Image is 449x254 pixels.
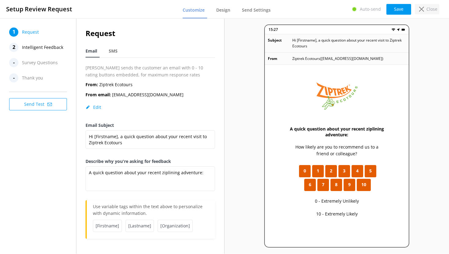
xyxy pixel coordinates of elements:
[22,28,39,37] span: Request
[304,167,306,174] span: 0
[22,58,58,67] span: Survey Questions
[86,91,184,98] p: [EMAIL_ADDRESS][DOMAIN_NAME]
[126,220,154,232] span: [Lastname]
[361,181,366,188] span: 10
[6,4,72,14] h3: Setup Review Request
[158,220,193,232] span: [Organization]
[93,220,122,232] span: [Firstname]
[109,48,118,54] span: SMS
[216,7,230,13] span: Design
[86,92,111,98] b: From email:
[86,166,215,191] textarea: A quick question about your recent ziplining adventure:
[9,98,67,110] button: Send Test
[316,211,358,217] p: 10 - Extremely Likely
[9,58,18,67] div: -
[183,7,205,13] span: Customize
[386,4,411,15] button: Save
[86,104,101,110] button: Edit
[360,6,381,13] p: Auto-send
[289,144,384,157] p: How likely are you to recommend us to a friend or colleague?
[268,56,292,61] p: From
[86,122,215,129] label: Email Subject
[348,181,351,188] span: 9
[392,28,395,31] img: wifi.png
[401,28,405,31] img: battery.png
[289,126,384,138] h3: A quick question about your recent ziplining adventure:
[86,81,133,88] p: Ziptrek Ecotours
[292,37,406,49] p: Hi [Firstname], a quick question about your recent visit to Ziptrek Ecotours
[9,28,18,37] div: 1
[268,27,278,32] p: 15:27
[322,181,324,188] span: 7
[86,82,98,87] b: From:
[86,158,215,165] label: Describe why you're asking for feedback
[268,37,292,49] p: Subject
[242,7,271,13] span: Send Settings
[310,77,364,114] img: 40-1614892838.png
[9,43,18,52] div: 2
[335,181,338,188] span: 8
[426,6,437,13] p: Close
[315,198,359,204] p: 0 - Extremely Unlikely
[343,167,345,174] span: 3
[86,64,215,78] p: [PERSON_NAME] sends the customer an email with 0 - 10 rating buttons embedded, for maximum respon...
[93,203,209,220] p: Use variable tags within the text above to personalize with dynamic information.
[9,73,18,83] div: -
[86,48,97,54] span: Email
[369,167,372,174] span: 5
[22,73,43,83] span: Thank you
[22,43,63,52] span: Intelligent Feedback
[317,167,319,174] span: 1
[292,56,383,61] p: Ziptrek Ecotours ( [EMAIL_ADDRESS][DOMAIN_NAME] )
[356,167,359,174] span: 4
[396,28,400,31] img: near-me.png
[330,167,332,174] span: 2
[86,130,215,149] textarea: Hi [Firstname], a quick question about your recent visit to Ziptrek Ecotours
[309,181,311,188] span: 6
[86,28,215,39] h2: Request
